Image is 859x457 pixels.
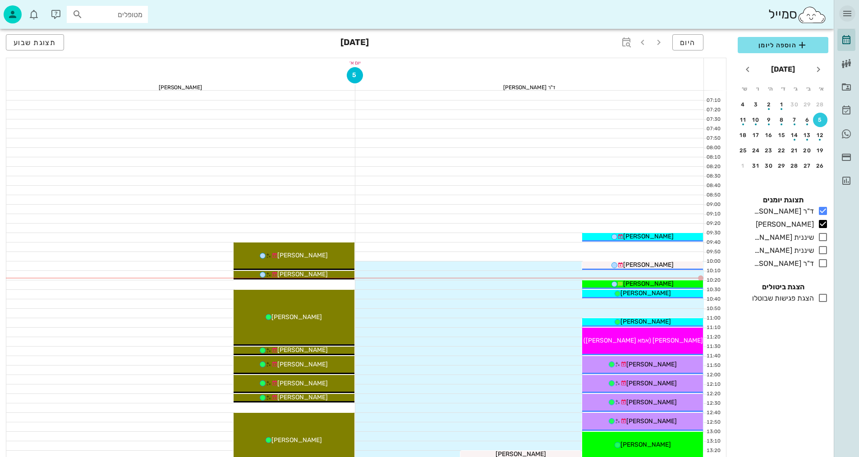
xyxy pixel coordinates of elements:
div: 12 [813,132,827,138]
div: יום א׳ [6,58,703,67]
span: הוספה ליומן [745,40,821,50]
div: 10:40 [704,296,722,303]
div: 12:40 [704,409,722,417]
div: 09:40 [704,239,722,247]
div: 13:10 [704,438,722,445]
span: [PERSON_NAME] [277,379,328,387]
button: 14 [787,128,802,142]
div: 10:30 [704,286,722,294]
div: 7 [787,117,802,123]
div: 07:50 [704,135,722,142]
button: 28 [813,97,827,112]
button: 24 [749,143,763,158]
th: ש׳ [739,81,750,96]
button: 13 [800,128,815,142]
button: 28 [787,159,802,173]
span: [PERSON_NAME] [277,361,328,368]
div: ד"ר [PERSON_NAME] [355,85,704,90]
div: 11:10 [704,324,722,332]
th: ד׳ [777,81,789,96]
button: 23 [762,143,776,158]
div: 27 [800,163,815,169]
div: 19 [813,147,827,154]
div: 31 [749,163,763,169]
span: [PERSON_NAME] [277,270,328,278]
div: 11:00 [704,315,722,322]
button: 7 [787,113,802,127]
button: חודש שעבר [810,61,827,78]
div: 11:30 [704,343,722,351]
button: 4 [736,97,750,112]
span: [PERSON_NAME] [620,318,671,325]
button: 6 [800,113,815,127]
button: [DATE] [767,60,799,78]
button: 27 [800,159,815,173]
div: 12:30 [704,400,722,407]
th: ב׳ [803,81,814,96]
div: 09:10 [704,210,722,218]
div: 2 [762,101,776,108]
div: 3 [749,101,763,108]
div: 22 [775,147,789,154]
button: 29 [800,97,815,112]
div: 10 [749,117,763,123]
div: 07:30 [704,116,722,123]
div: 13:20 [704,447,722,455]
span: [PERSON_NAME] [623,233,674,240]
div: 24 [749,147,763,154]
div: 09:00 [704,201,722,209]
div: 20 [800,147,815,154]
div: 11 [736,117,750,123]
div: 12:20 [704,390,722,398]
div: 23 [762,147,776,154]
div: 09:20 [704,220,722,228]
div: 10:10 [704,267,722,275]
button: 26 [813,159,827,173]
span: [PERSON_NAME] [626,398,677,406]
button: 30 [787,97,802,112]
th: ו׳ [751,81,763,96]
div: 9 [762,117,776,123]
button: 25 [736,143,750,158]
div: 1 [775,101,789,108]
div: 09:50 [704,248,722,256]
button: 18 [736,128,750,142]
button: חודש הבא [740,61,756,78]
span: [PERSON_NAME] [626,379,677,387]
div: 07:40 [704,125,722,133]
span: [PERSON_NAME] [277,393,328,401]
div: [PERSON_NAME] [752,219,814,230]
button: 15 [775,128,789,142]
button: 1 [736,159,750,173]
div: 13 [800,132,815,138]
div: ד"ר [PERSON_NAME] [750,206,814,217]
span: [PERSON_NAME] [620,289,671,297]
button: תצוגת שבוע [6,34,64,50]
h4: תצוגת יומנים [738,195,828,206]
div: 17 [749,132,763,138]
h4: הצגת ביטולים [738,282,828,292]
div: 11:50 [704,362,722,370]
div: 30 [787,101,802,108]
div: 08:40 [704,182,722,190]
button: הוספה ליומן [738,37,828,53]
div: 10:00 [704,258,722,265]
div: 29 [775,163,789,169]
div: 12:10 [704,381,722,388]
div: 6 [800,117,815,123]
div: 08:10 [704,154,722,161]
div: 12:50 [704,419,722,426]
span: [PERSON_NAME] [271,313,322,321]
span: תצוגת שבוע [14,38,56,47]
h3: [DATE] [340,34,369,52]
div: 30 [762,163,776,169]
div: 10:50 [704,305,722,313]
span: [PERSON_NAME] [623,280,674,288]
div: 21 [787,147,802,154]
button: היום [672,34,703,50]
span: [PERSON_NAME] [271,436,322,444]
div: 15 [775,132,789,138]
div: 5 [813,117,827,123]
div: 28 [813,101,827,108]
div: 09:30 [704,229,722,237]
